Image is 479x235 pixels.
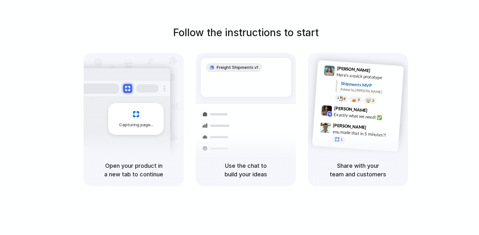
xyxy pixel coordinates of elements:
[343,97,346,101] span: 8
[369,108,382,115] span: 9:42 AM
[341,138,343,141] span: 1
[366,98,371,103] div: 🤯
[217,64,258,71] span: Freight Shipments v1
[372,68,385,75] span: 9:41 AM
[332,128,396,139] div: you made that in 5 minutes?!
[336,71,400,82] div: Here's a quick prototype
[334,111,397,122] div: Exactly what we need! ✅
[203,161,288,179] h5: Use the chat to build your ideas
[333,122,367,131] span: [PERSON_NAME]
[119,122,154,128] span: Capturing page
[316,161,400,179] h5: Share with your team and customers
[340,87,399,96] div: Added by [PERSON_NAME]
[358,98,360,101] span: 5
[337,65,370,74] span: [PERSON_NAME]
[372,99,374,102] span: 3
[334,105,367,114] span: [PERSON_NAME]
[341,80,399,91] div: Shipments MVP
[173,25,319,40] h1: Follow the instructions to start
[91,161,176,179] h5: Open your product in a new tab to continue
[368,125,381,133] span: 9:47 AM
